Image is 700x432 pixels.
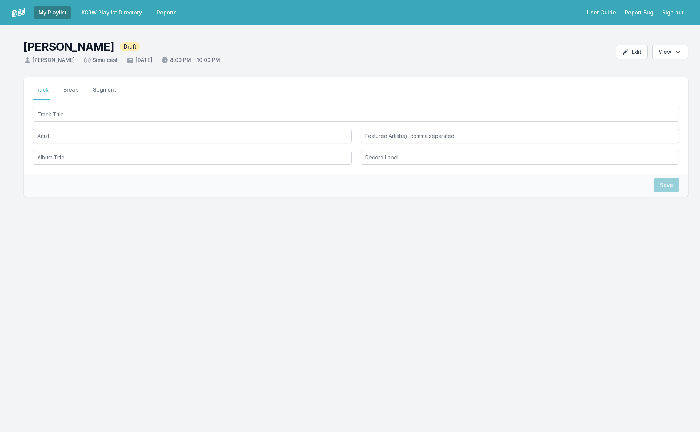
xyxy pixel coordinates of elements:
input: Album Title [33,151,352,165]
button: Track [33,86,50,100]
input: Track Title [33,108,679,122]
a: Reports [152,6,181,19]
span: 8:00 PM - 10:00 PM [161,56,220,64]
a: Report Bug [620,6,658,19]
input: Featured Artist(s), comma separated [361,129,680,143]
button: Segment [92,86,117,100]
span: [DATE] [127,56,152,64]
button: Sign out [658,6,688,19]
input: Record Label [361,151,680,165]
button: Edit [616,45,648,59]
button: Save [654,178,679,192]
input: Artist [33,129,352,143]
span: [PERSON_NAME] [24,56,75,64]
a: User Guide [583,6,620,19]
button: Break [62,86,80,100]
h1: [PERSON_NAME] [24,40,114,53]
a: My Playlist [34,6,71,19]
button: Open options [652,45,688,59]
span: Draft [120,42,140,51]
span: Simulcast [84,56,118,64]
a: KCRW Playlist Directory [77,6,146,19]
img: logo-white-87cec1fa9cbef997252546196dc51331.png [12,6,25,19]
